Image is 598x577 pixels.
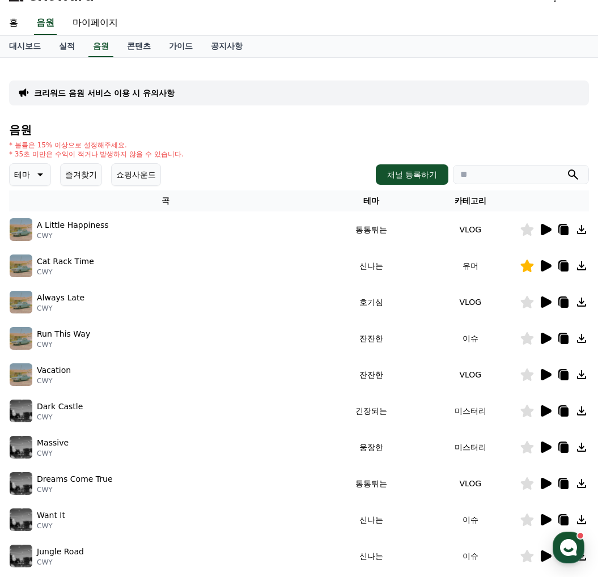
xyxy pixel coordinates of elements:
[88,36,113,57] a: 음원
[322,190,421,211] th: 테마
[160,36,202,57] a: 가이드
[322,538,421,574] td: 신나는
[322,320,421,357] td: 잔잔한
[322,357,421,393] td: 잔잔한
[421,357,520,393] td: VLOG
[37,521,65,531] p: CWY
[37,364,71,376] p: Vacation
[14,167,30,183] p: 테마
[376,164,448,185] button: 채널 등록하기
[50,36,84,57] a: 실적
[421,538,520,574] td: 이슈
[322,211,421,248] td: 통통튀는
[175,376,189,385] span: 설정
[37,304,84,313] p: CWY
[37,558,84,567] p: CWY
[34,87,175,99] a: 크리워드 음원 서비스 이용 시 유의사항
[37,340,90,349] p: CWY
[9,190,322,211] th: 곡
[322,284,421,320] td: 호기심
[37,485,113,494] p: CWY
[10,291,32,313] img: music
[118,36,160,57] a: 콘텐츠
[9,163,51,186] button: 테마
[322,429,421,465] td: 웅장한
[37,401,83,413] p: Dark Castle
[10,508,32,531] img: music
[421,190,520,211] th: 카테고리
[63,11,127,35] a: 마이페이지
[37,546,84,558] p: Jungle Road
[37,256,94,268] p: Cat Rack Time
[9,124,589,136] h4: 음원
[37,413,83,422] p: CWY
[37,473,113,485] p: Dreams Come True
[37,449,69,458] p: CWY
[104,377,117,386] span: 대화
[202,36,252,57] a: 공지사항
[421,320,520,357] td: 이슈
[146,359,218,388] a: 설정
[10,254,32,277] img: music
[37,376,71,385] p: CWY
[37,219,109,231] p: A Little Happiness
[10,363,32,386] img: music
[421,211,520,248] td: VLOG
[37,437,69,449] p: Massive
[322,393,421,429] td: 긴장되는
[322,502,421,538] td: 신나는
[37,328,90,340] p: Run This Way
[421,465,520,502] td: VLOG
[111,163,161,186] button: 쇼핑사운드
[75,359,146,388] a: 대화
[37,231,109,240] p: CWY
[421,429,520,465] td: 미스터리
[34,11,57,35] a: 음원
[10,545,32,567] img: music
[60,163,102,186] button: 즐겨찾기
[322,248,421,284] td: 신나는
[421,502,520,538] td: 이슈
[421,284,520,320] td: VLOG
[10,436,32,459] img: music
[10,218,32,241] img: music
[37,510,65,521] p: Want It
[10,472,32,495] img: music
[9,141,184,150] p: * 볼륨은 15% 이상으로 설정해주세요.
[36,376,43,385] span: 홈
[322,465,421,502] td: 통통튀는
[10,400,32,422] img: music
[37,292,84,304] p: Always Late
[9,150,184,159] p: * 35초 미만은 수익이 적거나 발생하지 않을 수 있습니다.
[421,248,520,284] td: 유머
[37,268,94,277] p: CWY
[421,393,520,429] td: 미스터리
[3,359,75,388] a: 홈
[10,327,32,350] img: music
